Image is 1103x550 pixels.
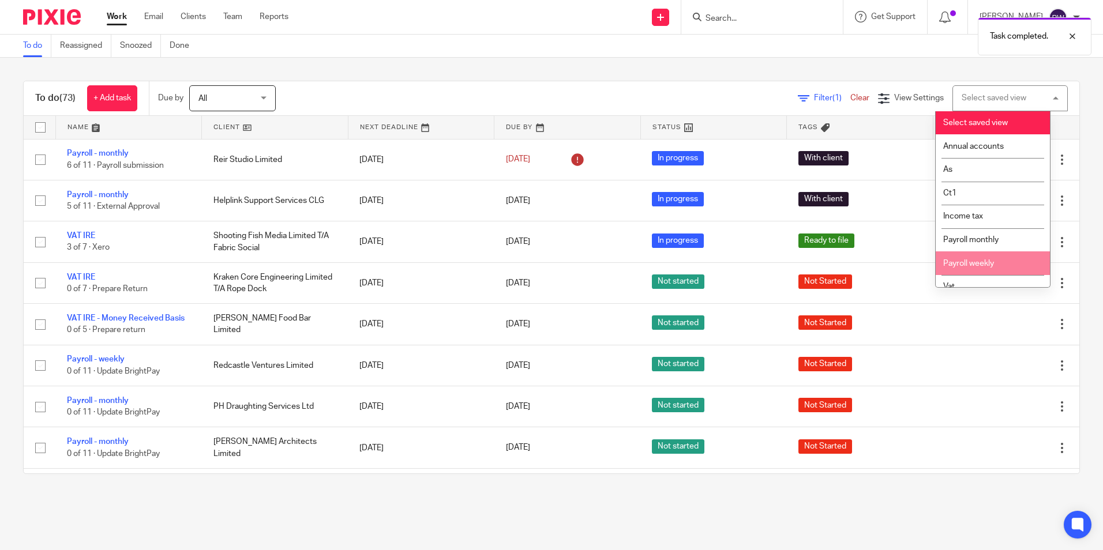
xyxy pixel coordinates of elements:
a: Payroll - monthly [67,397,129,405]
a: Payroll - monthly [67,438,129,446]
img: Pixie [23,9,81,25]
span: Not started [652,315,704,330]
span: Ready to file [798,233,854,248]
span: 5 of 11 · External Approval [67,202,160,210]
p: Due by [158,92,183,104]
a: Email [144,11,163,22]
span: 0 of 11 · Update BrightPay [67,408,160,416]
span: [DATE] [506,320,530,328]
td: Shooting Fish Media Limited T/A Fabric Social [202,221,348,262]
a: Snoozed [120,35,161,57]
span: (73) [59,93,76,103]
td: [DATE] [348,468,494,509]
span: Not Started [798,439,852,454]
td: PH Draughting Services Ltd [202,386,348,427]
span: In progress [652,151,704,165]
span: 6 of 11 · Payroll submission [67,161,164,169]
span: 0 of 7 · Prepare Return [67,285,148,293]
td: Reir Studio Limited [202,139,348,180]
td: [DATE] [348,180,494,221]
span: With client [798,151,849,165]
a: To do [23,35,51,57]
td: [PERSON_NAME] Architects Limited [202,427,348,468]
td: [DATE] [348,345,494,386]
span: Not Started [798,315,852,330]
span: Not started [652,357,704,371]
td: [DATE] [348,139,494,180]
td: [DATE] [348,304,494,345]
a: VAT IRE [67,232,95,240]
a: Payroll - weekly [67,355,125,363]
a: Team [223,11,242,22]
span: View Settings [894,94,944,102]
span: [DATE] [506,197,530,205]
span: In progress [652,192,704,206]
a: Payroll - monthly [67,191,129,199]
span: 0 of 11 · Update BrightPay [67,367,160,375]
span: Tags [798,124,818,130]
span: Not Started [798,398,852,412]
td: Redcastle Ventures Limited [202,345,348,386]
span: Vat [943,282,955,291]
span: [DATE] [506,238,530,246]
span: 3 of 7 · Xero [67,244,110,252]
td: [DATE] [348,427,494,468]
td: [DATE] [348,386,494,427]
p: Task completed. [990,31,1048,42]
span: 0 of 5 · Prepare return [67,326,145,334]
a: Reports [260,11,288,22]
td: [DATE] [348,221,494,262]
span: [DATE] [506,279,530,287]
span: Not started [652,439,704,454]
span: Payroll weekly [943,259,994,268]
td: Kraken Core Engineering Limited T/A Rope Dock [202,262,348,303]
span: Not Started [798,357,852,371]
span: 0 of 11 · Update BrightPay [67,450,160,458]
span: Annual accounts [943,142,1004,150]
span: Payroll monthly [943,236,999,244]
span: [DATE] [506,156,530,164]
a: VAT IRE - Money Received Basis [67,314,185,322]
span: Not started [652,274,704,289]
span: With client [798,192,849,206]
h1: To do [35,92,76,104]
a: Done [170,35,198,57]
a: + Add task [87,85,137,111]
span: [DATE] [506,361,530,370]
span: Filter [814,94,850,102]
a: Reassigned [60,35,111,57]
a: Clients [181,11,206,22]
a: Work [107,11,127,22]
span: Not started [652,398,704,412]
td: [DATE] [348,262,494,303]
span: As [943,165,952,174]
span: In progress [652,233,704,248]
td: Helplink Support Services CLG [202,180,348,221]
a: Payroll - monthly [67,149,129,157]
div: Select saved view [962,94,1026,102]
a: Clear [850,94,869,102]
span: (1) [832,94,842,102]
img: svg%3E [1049,8,1067,27]
span: [DATE] [506,444,530,452]
a: VAT IRE [67,273,95,281]
span: Ct1 [943,189,956,197]
span: [DATE] [506,402,530,410]
span: Not Started [798,274,852,289]
span: All [198,95,207,103]
td: Trotec Laser Limited [202,468,348,509]
span: Income tax [943,212,983,220]
span: Select saved view [943,119,1008,127]
td: [PERSON_NAME] Food Bar Limited [202,304,348,345]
